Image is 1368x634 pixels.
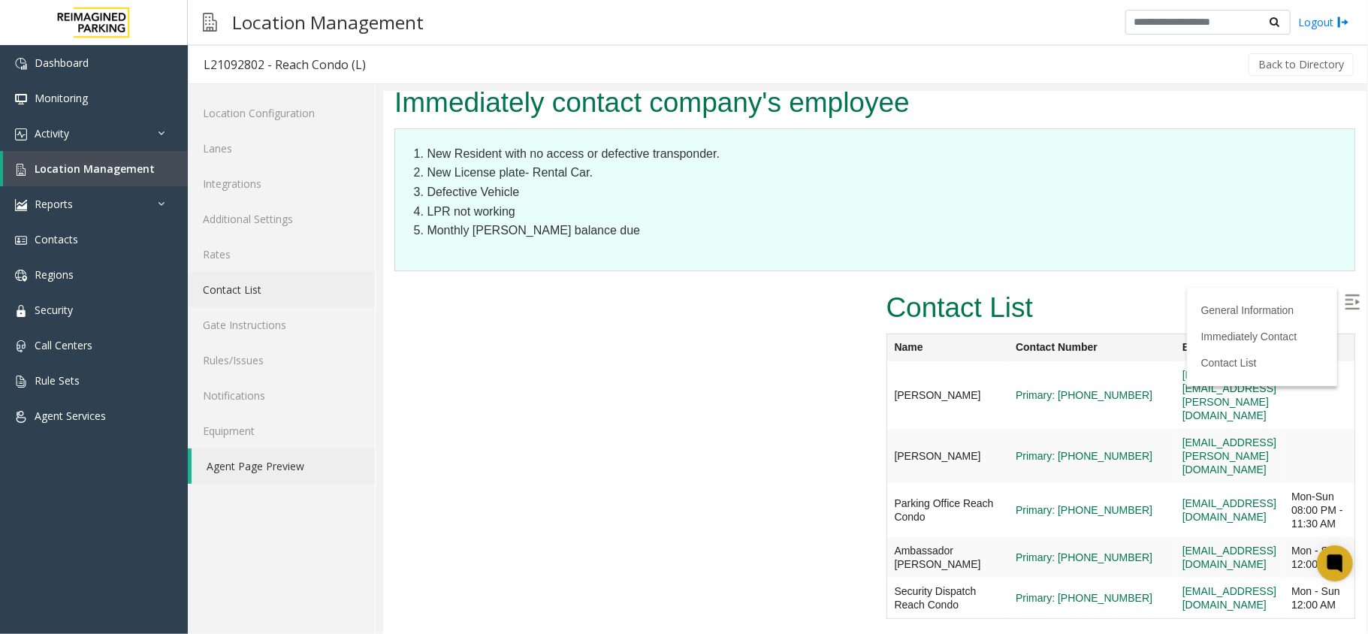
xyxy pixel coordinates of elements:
span: Rule Sets [35,373,80,388]
span: Call Centers [35,338,92,352]
td: [PERSON_NAME] [503,337,625,391]
a: Logout [1298,14,1349,30]
a: [EMAIL_ADDRESS][DOMAIN_NAME] [799,406,893,431]
img: 'icon' [15,58,27,70]
a: Equipment [188,413,375,448]
a: [PERSON_NAME][EMAIL_ADDRESS][PERSON_NAME][DOMAIN_NAME] [799,277,893,330]
a: Rules/Issues [188,343,375,378]
li: LPR not working [44,110,956,130]
a: Primary: [PHONE_NUMBER] [633,297,769,310]
img: 'icon' [15,128,27,140]
img: 'icon' [15,199,27,211]
div: L21092802 - Reach Condo (L) [204,55,366,74]
span: Monitoring [35,91,88,105]
div: Mon-Sun 08:00 PM - 11:30 AM [908,398,964,439]
img: 'icon' [15,340,27,352]
a: Location Management [3,151,188,186]
a: Notifications [188,378,375,413]
th: Contact Number [625,242,792,270]
a: Contact List [818,265,874,277]
a: General Information [818,213,911,225]
span: Regions [35,267,74,282]
img: 'icon' [15,376,27,388]
span: Location Management [35,162,155,176]
div: Mon - Sun 12:00 AM [908,452,964,479]
img: 'icon' [15,305,27,317]
a: Primary: [PHONE_NUMBER] [633,412,769,425]
a: Rates [188,237,375,272]
img: 'icon' [15,270,27,282]
img: Open/Close Sidebar Menu [962,203,977,218]
h3: Location Management [225,4,431,41]
a: Agent Page Preview [192,448,375,484]
a: Additional Settings [188,201,375,237]
li: New License plate- Rental Car. [44,71,956,91]
span: Security [35,303,73,317]
a: [EMAIL_ADDRESS][DOMAIN_NAME] [799,494,893,519]
img: logout [1337,14,1349,30]
button: Back to Directory [1249,53,1354,76]
li: Defective Vehicle [44,91,956,110]
div: Mon - Sun 12:00 AM [908,493,964,520]
a: Lanes [188,131,375,166]
td: Security Dispatch Reach Condo [503,486,625,527]
img: 'icon' [15,234,27,246]
span: Activity [35,126,69,140]
a: Gate Instructions [188,307,375,343]
th: Email [792,242,901,270]
li: Monthly [PERSON_NAME] balance due [44,129,956,149]
img: 'icon' [15,411,27,423]
a: Immediately Contact [818,239,914,251]
span: Dashboard [35,56,89,70]
img: 'icon' [15,164,27,176]
a: Primary: [PHONE_NUMBER] [633,358,769,371]
img: pageIcon [203,4,217,41]
td: [PERSON_NAME] [503,270,625,337]
a: Contact List [188,272,375,307]
a: [EMAIL_ADDRESS][DOMAIN_NAME] [799,453,893,479]
th: Name [503,242,625,270]
h2: Contact List [503,197,973,236]
img: 'icon' [15,93,27,105]
span: Reports [35,197,73,211]
span: Agent Services [35,409,106,423]
span: Contacts [35,232,78,246]
a: Location Configuration [188,95,375,131]
a: [EMAIL_ADDRESS][PERSON_NAME][DOMAIN_NAME] [799,345,893,384]
a: Primary: [PHONE_NUMBER] [633,500,769,513]
a: Primary: [PHONE_NUMBER] [633,459,769,472]
td: Parking Office Reach Condo [503,391,625,445]
a: Integrations [188,166,375,201]
li: New Resident with no access or defective transponder. [44,53,956,72]
td: Ambassador [PERSON_NAME] [503,445,625,486]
